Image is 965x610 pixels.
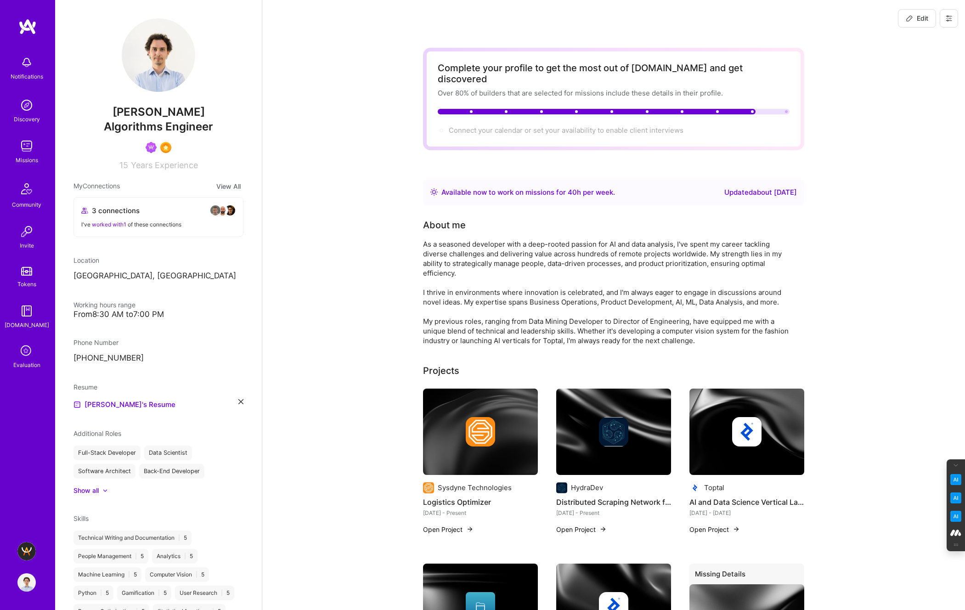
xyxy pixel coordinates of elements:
[906,14,928,23] span: Edit
[73,446,141,460] div: Full-Stack Developer
[17,279,36,289] div: Tokens
[73,255,243,265] div: Location
[73,429,121,437] span: Additional Roles
[689,525,740,534] button: Open Project
[214,181,243,192] button: View All
[175,586,234,600] div: User Research 5
[423,508,538,518] div: [DATE] - Present
[556,496,671,508] h4: Distributed Scraping Network for Real Estate Data
[16,178,38,200] img: Community
[5,320,49,330] div: [DOMAIN_NAME]
[139,464,204,479] div: Back-End Developer
[73,586,113,600] div: Python 5
[73,567,141,582] div: Machine Learning 5
[950,492,961,503] img: Email Tone Analyzer icon
[15,573,38,592] a: User Avatar
[73,310,243,319] div: From 8:30 AM to 7:00 PM
[556,482,567,493] img: Company logo
[225,205,236,216] img: avatar
[423,482,434,493] img: Company logo
[17,302,36,320] img: guide book
[12,200,41,209] div: Community
[733,525,740,533] img: arrow-right
[145,567,209,582] div: Computer Vision 5
[146,142,157,153] img: Been on Mission
[599,417,628,446] img: Company logo
[17,222,36,241] img: Invite
[17,96,36,114] img: discovery
[423,364,459,378] div: Projects
[73,197,243,237] button: 3 connectionsavataravataravatarI've worked with1 of these connections
[73,353,243,364] p: [PHONE_NUMBER]
[15,542,38,560] a: A.Team - Grow A.Team's Community & Demand
[184,553,186,560] span: |
[14,114,40,124] div: Discovery
[571,483,603,492] div: HydraDev
[81,207,88,214] i: icon Collaborator
[158,589,160,597] span: |
[21,267,32,276] img: tokens
[568,188,577,197] span: 40
[438,483,512,492] div: Sysdyne Technologies
[466,417,495,446] img: Company logo
[689,508,804,518] div: [DATE] - [DATE]
[438,88,790,98] div: Over 80% of builders that are selected for missions include these details in their profile.
[423,525,474,534] button: Open Project
[441,187,615,198] div: Available now to work on missions for h per week .
[73,401,81,408] img: Resume
[17,542,36,560] img: A.Team - Grow A.Team's Community & Demand
[423,389,538,475] img: cover
[11,72,43,81] div: Notifications
[196,571,198,578] span: |
[704,483,724,492] div: Toptal
[689,496,804,508] h4: AI and Data Science Vertical Launch
[73,181,120,192] span: My Connections
[423,218,466,232] div: About me
[104,120,213,133] span: Algorithms Engineer
[73,383,97,391] span: Resume
[73,399,175,410] a: [PERSON_NAME]'s Resume
[92,206,140,215] span: 3 connections
[73,301,135,309] span: Working hours range
[131,160,198,170] span: Years Experience
[599,525,607,533] img: arrow-right
[689,389,804,475] img: cover
[144,446,192,460] div: Data Scientist
[92,221,126,228] span: worked with 1
[73,105,243,119] span: [PERSON_NAME]
[449,126,683,135] span: Connect your calendar or set your availability to enable client interviews
[17,53,36,72] img: bell
[73,531,192,545] div: Technical Writing and Documentation 5
[128,571,130,578] span: |
[221,589,223,597] span: |
[73,339,119,346] span: Phone Number
[430,188,438,196] img: Availability
[73,271,243,282] p: [GEOGRAPHIC_DATA], [GEOGRAPHIC_DATA]
[556,508,671,518] div: [DATE] - Present
[898,9,936,28] button: Edit
[438,62,790,85] div: Complete your profile to get the most out of [DOMAIN_NAME] and get discovered
[423,239,790,345] div: As a seasoned developer with a deep-rooted passion for AI and data analysis, I've spent my career...
[73,514,89,522] span: Skills
[160,142,171,153] img: SelectionTeam
[178,534,180,542] span: |
[117,586,171,600] div: Gamification 5
[122,18,195,92] img: User Avatar
[100,589,102,597] span: |
[17,573,36,592] img: User Avatar
[81,220,236,229] div: I've of these connections
[20,241,34,250] div: Invite
[17,137,36,155] img: teamwork
[135,553,137,560] span: |
[73,464,135,479] div: Software Architect
[238,399,243,404] i: icon Close
[950,511,961,522] img: Jargon Buster icon
[689,482,700,493] img: Company logo
[689,564,804,588] div: Missing Details
[119,160,128,170] span: 15
[16,155,38,165] div: Missions
[18,18,37,35] img: logo
[152,549,198,564] div: Analytics 5
[13,360,40,370] div: Evaluation
[466,525,474,533] img: arrow-right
